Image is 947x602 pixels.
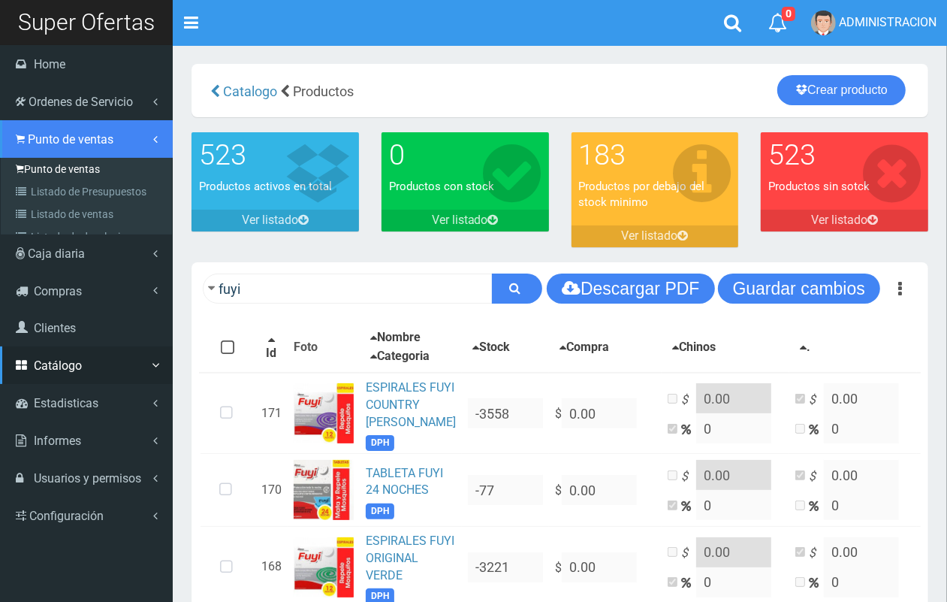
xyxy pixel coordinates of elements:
td: 171 [255,373,288,454]
img: ... [294,537,354,597]
font: Productos sin sotck [768,180,870,193]
i: $ [681,392,696,409]
a: Punto de ventas [5,158,172,180]
span: Punto de ventas [28,132,113,147]
button: Id [261,332,282,363]
a: Catalogo [220,83,277,99]
span: Catalogo [223,83,277,99]
span: Informes [34,434,81,448]
button: Descargar PDF [547,274,714,304]
img: User Image [811,11,836,35]
i: $ [681,468,696,486]
span: Clientes [34,321,76,335]
a: ESPIRALES FUYI COUNTRY [PERSON_NAME] [366,380,456,429]
input: Ingrese su busqueda [203,274,493,304]
a: Ver listado [382,210,549,231]
font: 183 [579,138,626,171]
i: $ [681,545,696,562]
span: Usuarios y permisos [34,471,141,486]
td: 170 [255,454,288,527]
a: TABLETA FUYI 24 NOCHES [366,466,443,498]
button: Nombre [366,328,425,347]
span: Caja diaria [28,247,85,261]
font: Ver listado [432,213,488,227]
span: 0 [782,7,795,21]
i: $ [809,468,824,486]
i: $ [809,392,824,409]
span: Home [34,57,65,71]
td: $ [549,454,662,527]
span: DPH [366,504,394,519]
img: ... [294,383,354,443]
a: Listado de Presupuestos [5,180,172,203]
a: Crear producto [777,75,906,105]
a: Ver listado [192,210,359,231]
td: $ [549,373,662,454]
span: Productos [293,83,354,99]
span: Estadisticas [34,396,98,410]
button: Guardar cambios [718,274,880,304]
font: 523 [199,138,246,171]
font: Ver listado [811,213,867,227]
font: Productos activos en total [199,180,332,193]
button: Stock [468,338,514,357]
a: Listado de ventas [5,203,172,225]
font: Ver listado [242,213,298,227]
button: Chinos [668,338,720,357]
a: Ver listado [761,210,928,231]
th: Foto [288,322,360,373]
a: Ver listado [572,225,739,247]
span: DPH [366,435,394,451]
span: ADMINISTRACION [839,15,936,29]
font: Productos con stock [389,180,494,193]
button: Compra [555,338,614,357]
span: Compras [34,284,82,298]
font: 523 [768,138,816,171]
span: Ordenes de Servicio [29,95,133,109]
button: Categoria [366,347,434,366]
font: 0 [389,138,405,171]
font: Ver listado [621,228,677,243]
i: $ [809,545,824,562]
font: Productos por debajo del stock minimo [579,180,705,209]
span: Configuración [29,509,104,523]
a: Listado de devoluciones [5,225,172,248]
a: ESPIRALES FUYI ORIGINAL VERDE [366,534,454,582]
span: Catálogo [34,358,82,373]
img: ... [294,460,354,520]
span: Super Ofertas [18,9,155,35]
button: . [795,338,815,357]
